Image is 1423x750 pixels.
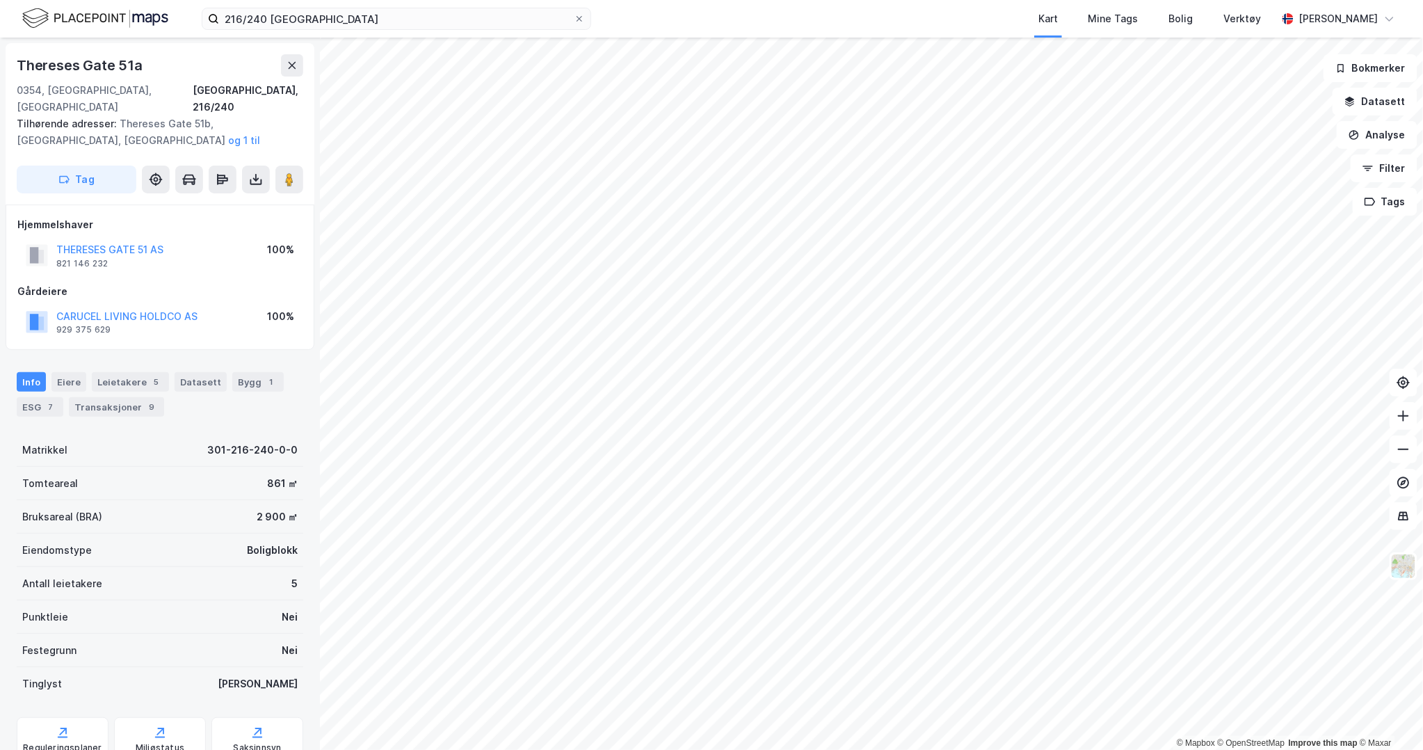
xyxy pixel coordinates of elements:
div: 2 900 ㎡ [257,509,298,525]
img: logo.f888ab2527a4732fd821a326f86c7f29.svg [22,6,168,31]
div: 0354, [GEOGRAPHIC_DATA], [GEOGRAPHIC_DATA] [17,82,193,115]
input: Søk på adresse, matrikkel, gårdeiere, leietakere eller personer [219,8,574,29]
a: Improve this map [1289,738,1358,748]
a: OpenStreetMap [1218,738,1285,748]
div: Boligblokk [247,542,298,559]
div: Thereses Gate 51a [17,54,145,77]
div: Info [17,372,46,392]
div: Antall leietakere [22,575,102,592]
div: 7 [44,400,58,414]
div: Kart [1038,10,1058,27]
div: 861 ㎡ [267,475,298,492]
div: Bygg [232,372,284,392]
div: ESG [17,397,63,417]
button: Bokmerker [1324,54,1417,82]
a: Mapbox [1177,738,1215,748]
div: [PERSON_NAME] [1299,10,1378,27]
div: Kontrollprogram for chat [1353,683,1423,750]
div: Eiendomstype [22,542,92,559]
button: Filter [1351,154,1417,182]
div: Datasett [175,372,227,392]
div: 821 146 232 [56,258,108,269]
div: Leietakere [92,372,169,392]
div: Matrikkel [22,442,67,458]
div: Tomteareal [22,475,78,492]
div: [GEOGRAPHIC_DATA], 216/240 [193,82,303,115]
div: Thereses Gate 51b, [GEOGRAPHIC_DATA], [GEOGRAPHIC_DATA] [17,115,292,149]
div: [PERSON_NAME] [218,676,298,692]
button: Tag [17,166,136,193]
div: Nei [282,609,298,625]
div: Transaksjoner [69,397,164,417]
span: Tilhørende adresser: [17,118,120,129]
div: Gårdeiere [17,283,303,300]
div: 1 [264,375,278,389]
div: Bolig [1169,10,1193,27]
div: 301-216-240-0-0 [207,442,298,458]
div: Verktøy [1224,10,1262,27]
div: 5 [150,375,163,389]
button: Tags [1353,188,1417,216]
div: 100% [267,308,294,325]
iframe: Chat Widget [1353,683,1423,750]
div: 5 [291,575,298,592]
div: Eiere [51,372,86,392]
div: Tinglyst [22,676,62,692]
button: Analyse [1337,121,1417,149]
div: 929 375 629 [56,324,111,335]
img: Z [1390,553,1417,580]
div: Bruksareal (BRA) [22,509,102,525]
div: Hjemmelshaver [17,216,303,233]
div: 9 [145,400,159,414]
button: Datasett [1333,88,1417,115]
div: 100% [267,241,294,258]
div: Mine Tags [1088,10,1139,27]
div: Nei [282,642,298,659]
div: Punktleie [22,609,68,625]
div: Festegrunn [22,642,77,659]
